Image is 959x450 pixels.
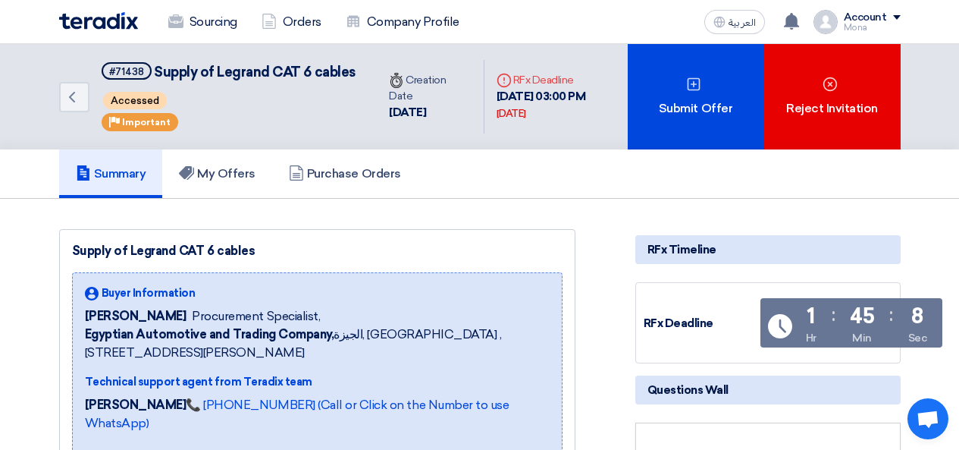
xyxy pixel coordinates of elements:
div: #71438 [109,67,144,77]
div: Technical support agent from Teradix team [85,374,550,390]
strong: [PERSON_NAME] [85,398,186,412]
div: Supply of Legrand CAT 6 cables [72,242,563,260]
div: [DATE] [389,104,472,121]
h5: My Offers [179,166,255,181]
img: profile_test.png [813,10,838,34]
a: 📞 [PHONE_NUMBER] (Call or Click on the Number to use WhatsApp) [85,398,509,430]
div: : [889,301,893,329]
div: RFx Deadline [497,72,616,88]
span: Procurement Specialist, [192,307,320,326]
a: Summary [59,149,163,198]
div: 8 [911,306,923,327]
div: RFx Timeline [635,235,901,264]
span: العربية [729,17,756,28]
div: RFx Deadline [644,315,757,332]
a: My Offers [162,149,272,198]
b: Egyptian Automotive and Trading Company, [85,327,334,341]
h5: Summary [76,166,146,181]
div: Creation Date [389,72,472,104]
div: [DATE] 03:00 PM [497,88,616,122]
a: Sourcing [156,5,249,39]
button: العربية [704,10,765,34]
h5: Purchase Orders [289,166,401,181]
div: 1 [807,306,815,327]
div: Account [844,11,887,24]
a: Purchase Orders [272,149,418,198]
h5: Supply of Legrand CAT 6 cables [102,62,356,81]
div: Sec [908,330,927,346]
span: Accessed [103,92,167,109]
div: Submit Offer [628,44,764,149]
div: Reject Invitation [764,44,901,149]
div: Mona [844,24,901,32]
div: 45 [850,306,874,327]
img: Teradix logo [59,12,138,30]
div: [DATE] [497,106,526,121]
span: Buyer Information [102,285,196,301]
span: Questions Wall [647,382,729,398]
span: Important [122,117,171,127]
span: [PERSON_NAME] [85,307,186,326]
span: Supply of Legrand CAT 6 cables [154,64,356,80]
div: : [832,301,835,329]
a: Orders [249,5,334,39]
a: Company Profile [334,5,472,39]
div: Open chat [907,398,948,439]
span: الجيزة, [GEOGRAPHIC_DATA] ,[STREET_ADDRESS][PERSON_NAME] [85,326,550,362]
div: Min [852,330,872,346]
div: Hr [806,330,816,346]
